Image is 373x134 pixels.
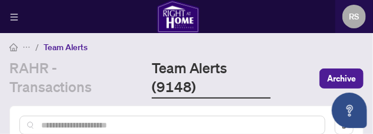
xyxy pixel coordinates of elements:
button: Archive [319,68,364,89]
span: Team Alerts [44,42,88,53]
a: RAHR - Transactions [9,58,138,99]
span: menu [10,13,18,21]
span: ellipsis [22,43,31,51]
a: Team Alerts (9148) [152,58,271,99]
span: home [9,43,18,51]
button: Open asap [332,93,367,128]
span: RS [349,10,359,23]
li: / [35,40,39,54]
span: Archive [327,69,356,88]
